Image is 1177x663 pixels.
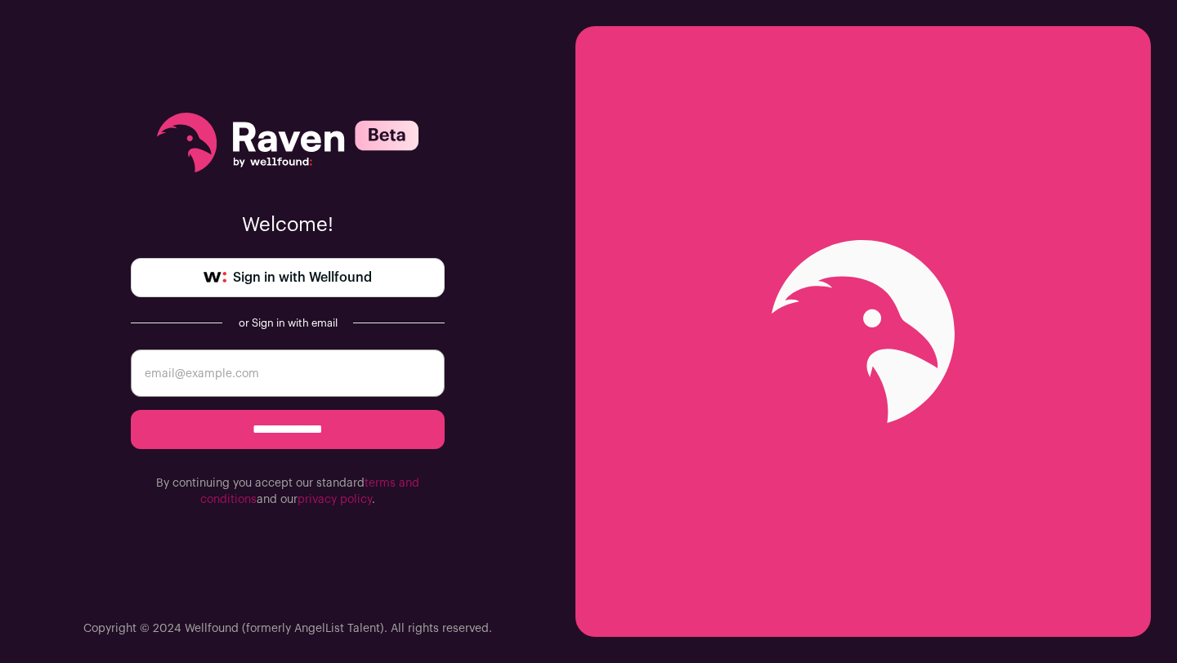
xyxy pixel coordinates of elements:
[131,258,445,297] a: Sign in with Wellfound
[298,494,372,505] a: privacy policy
[204,272,226,283] img: wellfound-symbol-flush-black-fb3c872781a75f747ccb3a119075da62bfe97bd399995f84a933054e44a575c4.png
[131,475,445,508] p: By continuing you accept our standard and our .
[83,621,492,637] p: Copyright © 2024 Wellfound (formerly AngelList Talent). All rights reserved.
[131,349,445,397] input: email@example.com
[233,268,372,287] span: Sign in with Wellfound
[131,212,445,238] p: Welcome!
[235,317,340,330] div: or Sign in with email
[200,478,419,505] a: terms and conditions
